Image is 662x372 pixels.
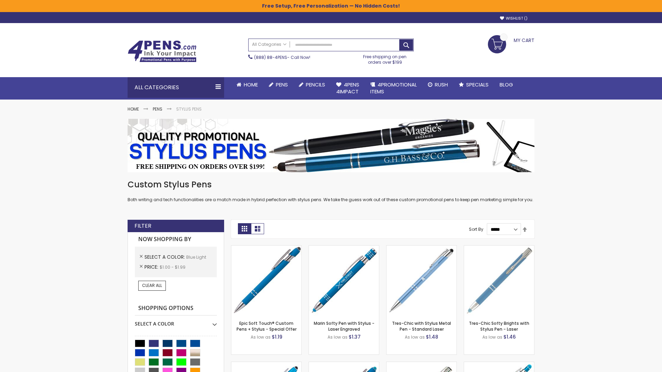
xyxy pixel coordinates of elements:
a: Ellipse Stylus Pen - Standard Laser-Blue - Light [231,362,301,368]
strong: Grid [238,223,251,234]
span: 4Pens 4impact [336,81,359,95]
span: Specials [466,81,489,88]
strong: Now Shopping by [135,232,217,247]
img: Tres-Chic Softy Brights with Stylus Pen - Laser-Blue - Light [464,246,534,316]
span: As low as [405,334,425,340]
span: As low as [251,334,271,340]
a: All Categories [249,39,290,50]
a: Phoenix Softy Brights with Stylus Pen - Laser-Blue - Light [464,362,534,368]
span: - Call Now! [254,54,310,60]
a: Clear All [138,281,166,290]
strong: Shopping Options [135,301,217,316]
a: 4PROMOTIONALITEMS [365,77,422,100]
div: Free shipping on pen orders over $199 [356,51,414,65]
a: Tres-Chic Softy Brights with Stylus Pen - Laser-Blue - Light [464,245,534,251]
div: All Categories [128,77,224,98]
div: Both writing and tech functionalities are a match made in hybrid perfection with stylus pens. We ... [128,179,534,203]
strong: Stylus Pens [176,106,202,112]
img: 4P-MS8B-Blue - Light [231,246,301,316]
span: $1.46 [503,333,516,340]
span: Clear All [142,282,162,288]
span: Rush [435,81,448,88]
span: All Categories [252,42,287,47]
div: Select A Color [135,316,217,327]
span: Price [144,263,160,270]
span: $1.48 [426,333,438,340]
h1: Custom Stylus Pens [128,179,534,190]
a: Marin Softy Pen with Stylus - Laser Engraved [314,320,374,332]
strong: Filter [134,222,151,230]
span: As low as [482,334,502,340]
span: Blog [500,81,513,88]
a: Tres-Chic Softy Brights with Stylus Pen - Laser [469,320,529,332]
a: Ellipse Softy Brights with Stylus Pen - Laser-Blue - Light [309,362,379,368]
span: $1.00 - $1.99 [160,264,185,270]
img: Stylus Pens [128,119,534,172]
a: Home [231,77,263,92]
span: Select A Color [144,254,186,260]
a: Pencils [293,77,331,92]
a: Tres-Chic with Stylus Metal Pen - Standard Laser-Blue - Light [387,245,457,251]
a: Tres-Chic with Stylus Metal Pen - Standard Laser [392,320,451,332]
a: Home [128,106,139,112]
a: Epic Soft Touch® Custom Pens + Stylus - Special Offer [237,320,297,332]
span: $1.37 [349,333,361,340]
a: Wishlist [500,16,528,21]
a: Tres-Chic Touch Pen - Standard Laser-Blue - Light [387,362,457,368]
a: (888) 88-4PENS [254,54,287,60]
a: Rush [422,77,453,92]
a: Pens [153,106,162,112]
a: Specials [453,77,494,92]
span: $1.19 [272,333,282,340]
img: 4Pens Custom Pens and Promotional Products [128,40,197,62]
span: Pencils [306,81,325,88]
span: Blue Light [186,254,206,260]
span: Pens [276,81,288,88]
span: Home [244,81,258,88]
img: Marin Softy Pen with Stylus - Laser Engraved-Blue - Light [309,246,379,316]
a: Blog [494,77,519,92]
label: Sort By [469,226,483,232]
span: 4PROMOTIONAL ITEMS [370,81,417,95]
a: Marin Softy Pen with Stylus - Laser Engraved-Blue - Light [309,245,379,251]
a: 4P-MS8B-Blue - Light [231,245,301,251]
span: As low as [328,334,348,340]
img: Tres-Chic with Stylus Metal Pen - Standard Laser-Blue - Light [387,246,457,316]
a: 4Pens4impact [331,77,365,100]
a: Pens [263,77,293,92]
